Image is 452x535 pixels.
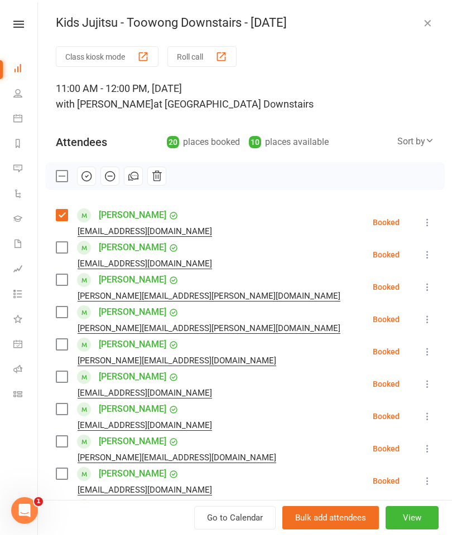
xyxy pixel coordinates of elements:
a: Calendar [13,107,39,132]
div: Booked [373,477,400,485]
a: Class kiosk mode [13,383,39,408]
div: Kids Jujitsu - Toowong Downstairs - [DATE] [38,16,452,30]
div: places booked [167,134,240,150]
div: 10 [249,136,261,148]
div: places available [249,134,329,150]
a: Dashboard [13,57,39,82]
button: Roll call [167,46,237,67]
div: Booked [373,315,400,323]
div: Booked [373,251,400,259]
a: What's New [13,308,39,333]
button: View [386,506,439,529]
a: [PERSON_NAME] [99,400,166,418]
button: Class kiosk mode [56,46,158,67]
a: [PERSON_NAME] [99,432,166,450]
div: 11:00 AM - 12:00 PM, [DATE] [56,81,434,112]
a: [PERSON_NAME] [99,465,166,483]
a: General attendance kiosk mode [13,333,39,358]
button: Bulk add attendees [282,506,379,529]
a: Reports [13,132,39,157]
div: Booked [373,348,400,356]
div: Sort by [397,134,434,149]
a: [PERSON_NAME] [99,335,166,353]
div: Booked [373,283,400,291]
div: Attendees [56,134,107,150]
div: Booked [373,445,400,453]
div: Booked [373,412,400,420]
a: [PERSON_NAME] [99,239,166,256]
a: Roll call kiosk mode [13,358,39,383]
span: at [GEOGRAPHIC_DATA] Downstairs [153,98,314,110]
span: with [PERSON_NAME] [56,98,153,110]
div: Booked [373,218,400,226]
a: [PERSON_NAME] [99,368,166,386]
div: 20 [167,136,179,148]
a: Go to Calendar [194,506,276,529]
a: People [13,82,39,107]
span: 1 [34,497,43,506]
a: [PERSON_NAME] [99,206,166,224]
a: [PERSON_NAME] [99,303,166,321]
a: Assessments [13,257,39,283]
a: [PERSON_NAME] [99,271,166,289]
a: [PERSON_NAME] [99,497,166,515]
iframe: Intercom live chat [11,497,38,524]
div: Booked [373,380,400,388]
